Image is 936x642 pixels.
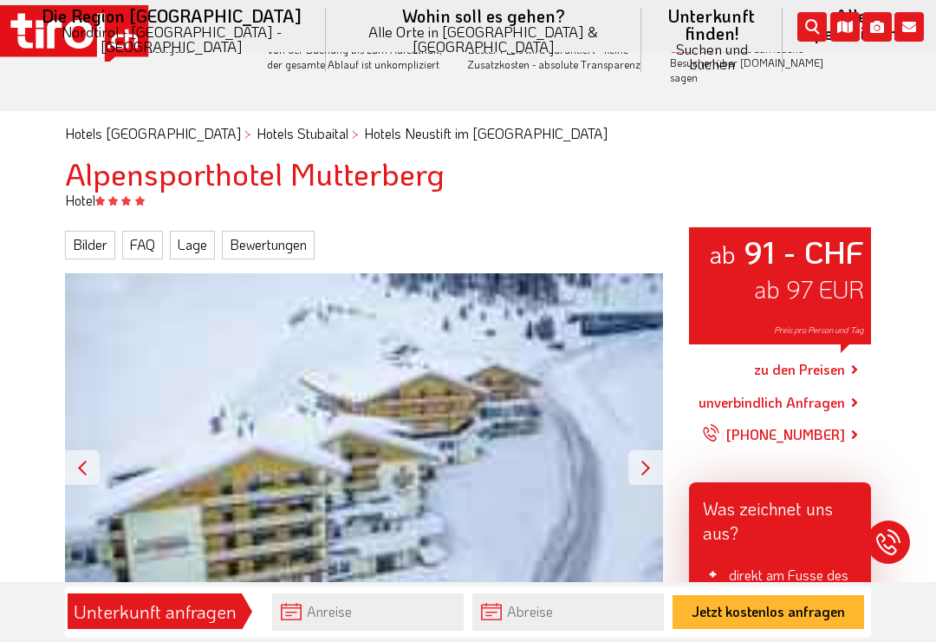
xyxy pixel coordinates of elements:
[689,482,871,552] div: Was zeichnet uns aus?
[364,124,608,142] a: Hotels Neustift im [GEOGRAPHIC_DATA]
[347,24,621,54] small: Alle Orte in [GEOGRAPHIC_DATA] & [GEOGRAPHIC_DATA]
[894,12,924,42] i: Kontakt
[272,593,464,631] input: Anreise
[754,348,845,391] a: zu den Preisen
[744,231,864,272] strong: 91 - CHF
[65,231,115,259] a: Bilder
[699,392,845,413] a: unverbindlich Anfragen
[754,273,864,305] span: ab 97 EUR
[222,231,315,259] a: Bewertungen
[52,191,884,210] div: Hotel
[830,12,860,42] i: Karte öffnen
[170,231,215,259] a: Lage
[662,42,762,71] small: Suchen und buchen
[774,324,864,336] span: Preis pro Person und Tag
[673,595,864,629] button: Jetzt kostenlos anfragen
[65,124,241,142] a: Hotels [GEOGRAPHIC_DATA]
[862,12,892,42] i: Fotogalerie
[709,238,736,270] small: ab
[472,593,664,631] input: Abreise
[38,24,305,54] small: Nordtirol - [GEOGRAPHIC_DATA] - [GEOGRAPHIC_DATA]
[122,231,163,259] a: FAQ
[73,597,237,626] div: Unterkunft anfragen
[257,124,348,142] a: Hotels Stubaital
[702,413,845,456] a: [PHONE_NUMBER]
[703,566,857,605] li: direkt am Fusse des Stubaier Gletschers
[65,156,871,191] h1: Alpensporthotel Mutterberg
